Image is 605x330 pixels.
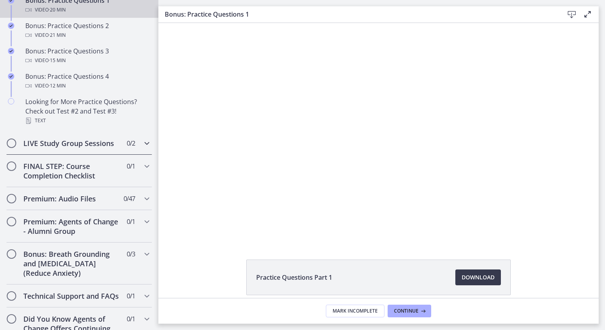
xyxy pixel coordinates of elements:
[25,81,149,91] div: Video
[23,161,120,180] h2: FINAL STEP: Course Completion Checklist
[25,116,149,125] div: Text
[23,249,120,278] h2: Bonus: Breath Grounding and [MEDICAL_DATA] (Reduce Anxiety)
[462,273,495,282] span: Download
[25,5,149,15] div: Video
[127,161,135,171] span: 0 / 1
[23,291,120,301] h2: Technical Support and FAQs
[326,305,384,317] button: Mark Incomplete
[127,138,135,148] span: 0 / 2
[127,291,135,301] span: 0 / 1
[124,194,135,203] span: 0 / 47
[388,305,431,317] button: Continue
[8,48,14,54] i: Completed
[49,30,66,40] span: · 21 min
[127,217,135,226] span: 0 / 1
[158,23,599,241] iframe: Video Lesson
[49,81,66,91] span: · 12 min
[165,9,551,19] h3: Bonus: Practice Questions 1
[25,56,149,65] div: Video
[25,21,149,40] div: Bonus: Practice Questions 2
[23,217,120,236] h2: Premium: Agents of Change - Alumni Group
[23,138,120,148] h2: LIVE Study Group Sessions
[256,273,332,282] span: Practice Questions Part 1
[8,73,14,80] i: Completed
[127,314,135,324] span: 0 / 1
[455,269,501,285] a: Download
[127,249,135,259] span: 0 / 3
[49,56,66,65] span: · 15 min
[25,72,149,91] div: Bonus: Practice Questions 4
[8,23,14,29] i: Completed
[25,97,149,125] div: Looking for More Practice Questions? Check out Test #2 and Test #3!
[394,308,419,314] span: Continue
[23,194,120,203] h2: Premium: Audio Files
[25,46,149,65] div: Bonus: Practice Questions 3
[49,5,66,15] span: · 20 min
[25,30,149,40] div: Video
[333,308,378,314] span: Mark Incomplete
